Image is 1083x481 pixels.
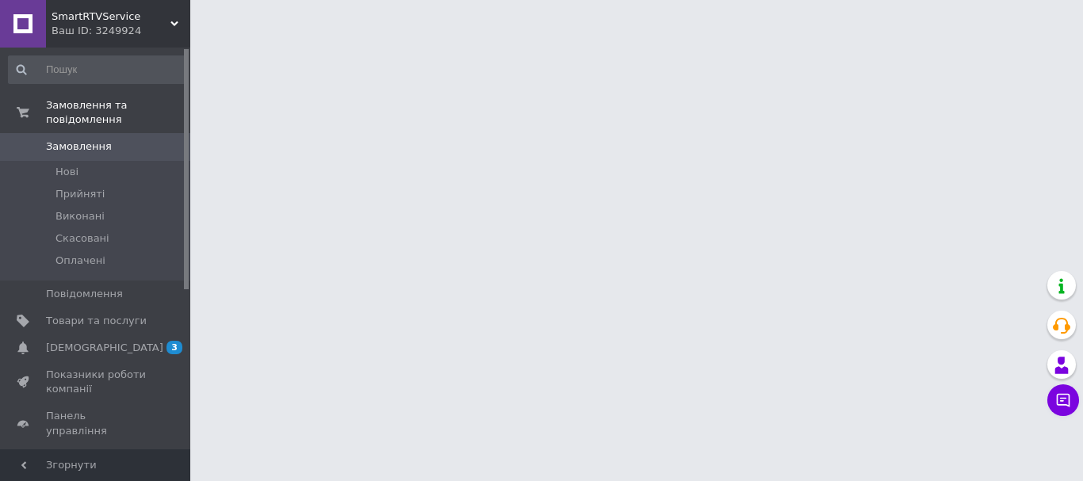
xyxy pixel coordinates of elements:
input: Пошук [8,55,187,84]
span: [DEMOGRAPHIC_DATA] [46,341,163,355]
div: Ваш ID: 3249924 [52,24,190,38]
span: Товари та послуги [46,314,147,328]
span: Прийняті [55,187,105,201]
span: 3 [166,341,182,354]
span: Нові [55,165,78,179]
span: Повідомлення [46,287,123,301]
span: Панель управління [46,409,147,437]
span: Показники роботи компанії [46,368,147,396]
span: Скасовані [55,231,109,246]
span: Оплачені [55,254,105,268]
button: Чат з покупцем [1047,384,1079,416]
span: Виконані [55,209,105,223]
span: Замовлення та повідомлення [46,98,190,127]
span: Замовлення [46,139,112,154]
span: SmartRTVService [52,10,170,24]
